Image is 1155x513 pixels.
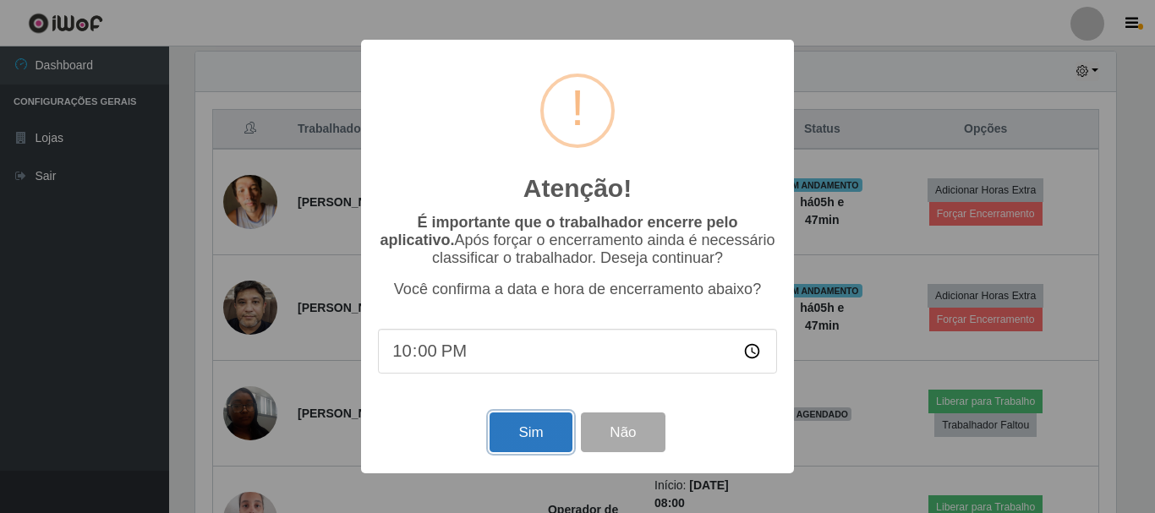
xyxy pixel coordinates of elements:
[378,214,777,267] p: Após forçar o encerramento ainda é necessário classificar o trabalhador. Deseja continuar?
[581,412,665,452] button: Não
[378,281,777,298] p: Você confirma a data e hora de encerramento abaixo?
[490,412,572,452] button: Sim
[523,173,632,204] h2: Atenção!
[380,214,737,248] b: É importante que o trabalhador encerre pelo aplicativo.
